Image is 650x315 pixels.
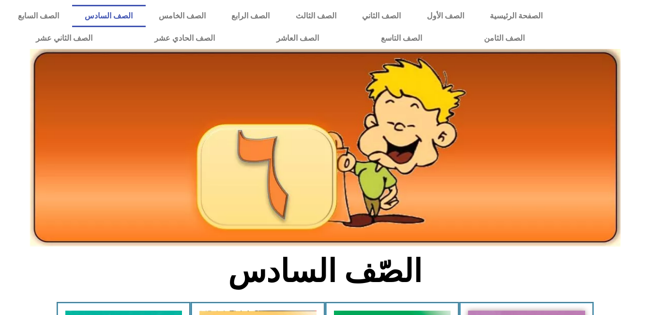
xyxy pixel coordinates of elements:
a: الصف الثاني [349,5,413,27]
a: الصف الثامن [453,27,556,49]
a: الصف الحادي عشر [123,27,246,49]
a: الصف السادس [72,5,146,27]
a: الصف الرابع [218,5,282,27]
a: الصف السابع [5,5,72,27]
a: الصف الثاني عشر [5,27,123,49]
a: الصفحة الرئيسية [477,5,555,27]
a: الصف الثالث [283,5,349,27]
a: الصف الخامس [146,5,218,27]
a: الصف التاسع [350,27,453,49]
a: الصف الأول [414,5,477,27]
h2: الصّف السادس [165,252,485,290]
a: الصف العاشر [245,27,350,49]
